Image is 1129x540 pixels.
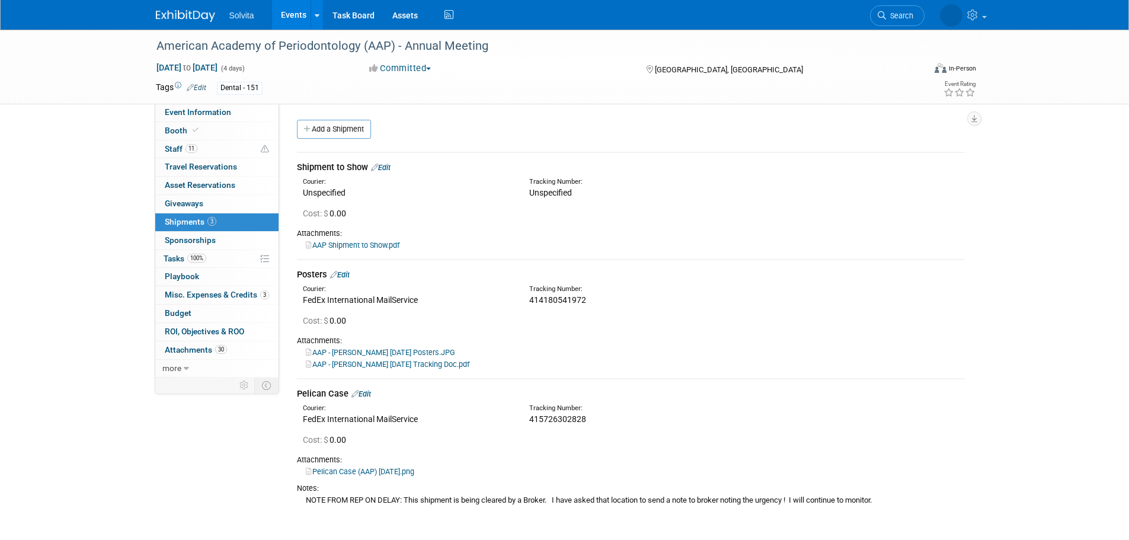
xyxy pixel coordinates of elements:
[207,217,216,226] span: 3
[261,144,269,155] span: Potential Scheduling Conflict -- at least one attendee is tagged in another overlapping event.
[156,10,215,22] img: ExhibitDay
[165,126,201,135] span: Booth
[229,11,254,20] span: Solvita
[529,404,795,413] div: Tracking Number:
[234,378,255,393] td: Personalize Event Tab Strip
[155,323,279,341] a: ROI, Objectives & ROO
[303,404,511,413] div: Courier:
[162,363,181,373] span: more
[165,162,237,171] span: Travel Reservations
[155,286,279,304] a: Misc. Expenses & Credits3
[155,122,279,140] a: Booth
[303,285,511,294] div: Courier:
[303,316,351,325] span: 0.00
[303,209,351,218] span: 0.00
[870,5,925,26] a: Search
[655,65,803,74] span: [GEOGRAPHIC_DATA], [GEOGRAPHIC_DATA]
[193,127,199,133] i: Booth reservation complete
[529,414,586,424] span: 415726302828
[529,295,586,305] span: 414180541972
[215,345,227,354] span: 30
[948,64,976,73] div: In-Person
[165,308,191,318] span: Budget
[303,187,511,199] div: Unspecified
[152,36,907,57] div: American Academy of Periodontology (AAP) - Annual Meeting
[306,241,399,250] a: AAP Shipment to Show.pdf
[220,65,245,72] span: (4 days)
[297,483,965,494] div: Notes:
[371,163,391,172] a: Edit
[155,250,279,268] a: Tasks100%
[155,104,279,122] a: Event Information
[155,140,279,158] a: Staff11
[165,107,231,117] span: Event Information
[297,161,965,174] div: Shipment to Show
[165,290,269,299] span: Misc. Expenses & Credits
[297,335,965,346] div: Attachments:
[303,316,330,325] span: Cost: $
[303,209,330,218] span: Cost: $
[351,389,371,398] a: Edit
[155,213,279,231] a: Shipments3
[886,11,913,20] span: Search
[181,63,193,72] span: to
[303,294,511,306] div: FedEx International MailService
[297,455,965,465] div: Attachments:
[365,62,436,75] button: Committed
[529,285,795,294] div: Tracking Number:
[944,81,976,87] div: Event Rating
[155,341,279,359] a: Attachments30
[164,254,206,263] span: Tasks
[155,360,279,378] a: more
[303,435,330,445] span: Cost: $
[935,63,946,73] img: Format-Inperson.png
[155,268,279,286] a: Playbook
[330,270,350,279] a: Edit
[297,120,371,139] a: Add a Shipment
[165,327,244,336] span: ROI, Objectives & ROO
[217,82,263,94] div: Dental - 151
[297,228,965,239] div: Attachments:
[306,467,414,476] a: Pelican Case (AAP) [DATE].png
[155,177,279,194] a: Asset Reservations
[155,158,279,176] a: Travel Reservations
[155,195,279,213] a: Giveaways
[187,254,206,263] span: 100%
[165,235,216,245] span: Sponsorships
[165,144,197,154] span: Staff
[260,290,269,299] span: 3
[155,232,279,250] a: Sponsorships
[303,435,351,445] span: 0.00
[303,177,511,187] div: Courier:
[297,388,965,400] div: Pelican Case
[165,271,199,281] span: Playbook
[155,305,279,322] a: Budget
[185,144,197,153] span: 11
[306,348,455,357] a: AAP - [PERSON_NAME] [DATE] Posters.JPG
[156,81,206,95] td: Tags
[529,177,795,187] div: Tracking Number:
[156,62,218,73] span: [DATE] [DATE]
[165,217,216,226] span: Shipments
[297,494,965,506] div: NOTE FROM REP ON DELAY: This shipment is being cleared by a Broker. I have asked that location to...
[165,199,203,208] span: Giveaways
[940,4,962,27] img: Celeste Bombick
[187,84,206,92] a: Edit
[165,180,235,190] span: Asset Reservations
[529,188,572,197] span: Unspecified
[303,413,511,425] div: FedEx International MailService
[855,62,977,79] div: Event Format
[165,345,227,354] span: Attachments
[306,360,469,369] a: AAP - [PERSON_NAME] [DATE] Tracking Doc.pdf
[297,269,965,281] div: Posters
[254,378,279,393] td: Toggle Event Tabs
